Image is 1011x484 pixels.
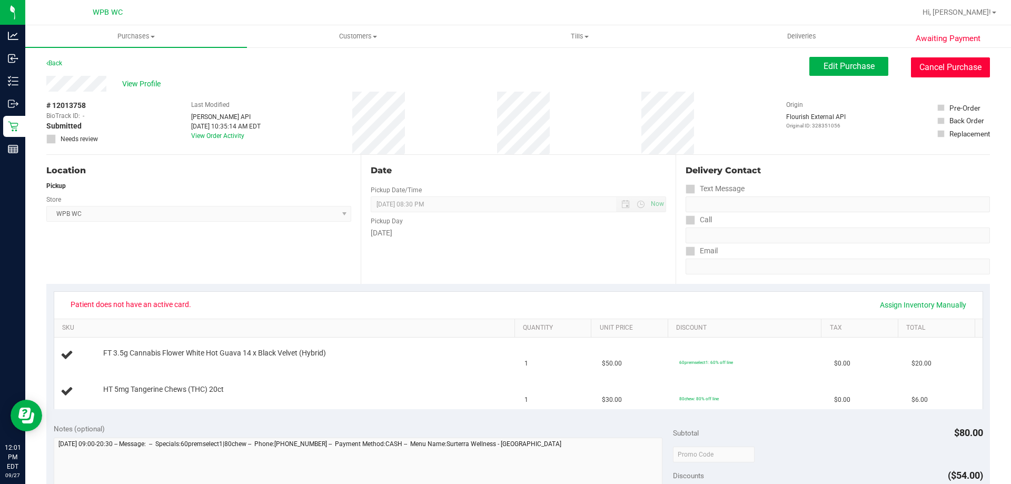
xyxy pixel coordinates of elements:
[916,33,980,45] span: Awaiting Payment
[686,243,718,259] label: Email
[911,57,990,77] button: Cancel Purchase
[103,348,326,358] span: FT 3.5g Cannabis Flower White Hot Guava 14 x Black Velvet (Hybrid)
[686,228,990,243] input: Format: (999) 999-9999
[46,195,61,204] label: Store
[371,216,403,226] label: Pickup Day
[676,324,817,332] a: Discount
[786,112,846,130] div: Flourish External API
[191,112,261,122] div: [PERSON_NAME] API
[773,32,830,41] span: Deliveries
[8,76,18,86] inline-svg: Inventory
[371,164,666,177] div: Date
[83,111,84,121] span: -
[691,25,913,47] a: Deliveries
[191,132,244,140] a: View Order Activity
[949,115,984,126] div: Back Order
[824,61,875,71] span: Edit Purchase
[93,8,123,17] span: WPB WC
[5,443,21,471] p: 12:01 PM EDT
[830,324,894,332] a: Tax
[103,384,224,394] span: HT 5mg Tangerine Chews (THC) 20ct
[686,196,990,212] input: Format: (999) 999-9999
[5,471,21,479] p: 09/27
[834,359,850,369] span: $0.00
[679,396,719,401] span: 80chew: 80% off line
[62,324,510,332] a: SKU
[834,395,850,405] span: $0.00
[911,395,928,405] span: $6.00
[11,400,42,431] iframe: Resource center
[191,100,230,110] label: Last Modified
[600,324,664,332] a: Unit Price
[46,164,351,177] div: Location
[524,359,528,369] span: 1
[8,98,18,109] inline-svg: Outbound
[247,25,469,47] a: Customers
[949,103,980,113] div: Pre-Order
[906,324,970,332] a: Total
[46,100,86,111] span: # 12013758
[523,324,587,332] a: Quantity
[54,424,105,433] span: Notes (optional)
[809,57,888,76] button: Edit Purchase
[524,395,528,405] span: 1
[679,360,733,365] span: 60premselect1: 60% off line
[247,32,468,41] span: Customers
[61,134,98,144] span: Needs review
[786,122,846,130] p: Original ID: 328351056
[673,447,755,462] input: Promo Code
[122,78,164,90] span: View Profile
[686,212,712,228] label: Call
[46,60,62,67] a: Back
[686,164,990,177] div: Delivery Contact
[673,429,699,437] span: Subtotal
[949,129,990,139] div: Replacement
[786,100,803,110] label: Origin
[25,25,247,47] a: Purchases
[911,359,931,369] span: $20.00
[469,25,690,47] a: Tills
[923,8,991,16] span: Hi, [PERSON_NAME]!
[954,427,983,438] span: $80.00
[948,470,983,481] span: ($54.00)
[371,228,666,239] div: [DATE]
[8,144,18,154] inline-svg: Reports
[64,296,198,313] span: Patient does not have an active card.
[8,121,18,132] inline-svg: Retail
[8,53,18,64] inline-svg: Inbound
[46,182,66,190] strong: Pickup
[191,122,261,131] div: [DATE] 10:35:14 AM EDT
[25,32,247,41] span: Purchases
[686,181,745,196] label: Text Message
[602,359,622,369] span: $50.00
[469,32,690,41] span: Tills
[46,111,80,121] span: BioTrack ID:
[873,296,973,314] a: Assign Inventory Manually
[602,395,622,405] span: $30.00
[46,121,82,132] span: Submitted
[371,185,422,195] label: Pickup Date/Time
[8,31,18,41] inline-svg: Analytics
